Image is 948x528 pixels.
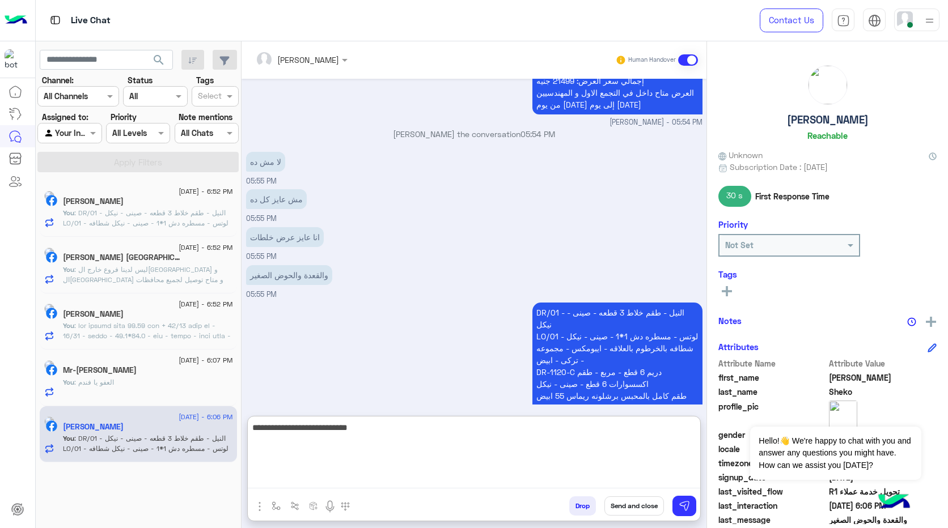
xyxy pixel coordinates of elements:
[837,14,850,27] img: tab
[926,317,936,327] img: add
[718,486,827,497] span: last_visited_flow
[63,422,124,432] h5: Ahmed Sheko
[46,364,57,376] img: Facebook
[787,113,869,126] h5: [PERSON_NAME]
[246,189,307,209] p: 12/9/2025, 5:55 PM
[46,195,57,206] img: Facebook
[286,496,304,515] button: Trigger scenario
[922,14,937,28] img: profile
[44,248,54,258] img: picture
[832,8,854,32] a: tab
[829,500,937,512] span: 2025-09-12T15:06:56.892Z
[829,486,937,497] span: تحويل خدمة عملاء R1
[267,496,286,515] button: select flow
[5,8,27,32] img: Logo
[718,357,827,369] span: Attribute Name
[63,309,124,319] h5: Zeyad Mahmoud
[718,386,827,398] span: last_name
[42,74,74,86] label: Channel:
[63,265,223,294] span: ليس لدينا فروع خارج القاهرة و الجيزة و متاح توصيل لجميع محافظات مصر
[760,8,823,32] a: Contact Us
[272,501,281,510] img: select flow
[323,500,337,513] img: send voice note
[44,416,54,427] img: picture
[196,74,214,86] label: Tags
[718,457,827,469] span: timezone
[718,316,742,326] h6: Notes
[63,321,74,330] span: You
[152,53,166,67] span: search
[718,514,827,526] span: last_message
[246,214,277,223] span: 05:55 PM
[246,177,277,185] span: 05:55 PM
[179,242,232,253] span: [DATE] - 6:52 PM
[628,56,676,65] small: Human Handover
[145,50,173,74] button: search
[46,308,57,319] img: Facebook
[246,290,277,299] span: 05:55 PM
[37,152,239,172] button: Apply Filters
[520,129,555,139] span: 05:54 PM
[569,496,596,516] button: Drop
[829,386,937,398] span: Sheko
[46,252,57,263] img: Facebook
[44,191,54,201] img: picture
[5,49,25,70] img: 322208621163248
[718,500,827,512] span: last_interaction
[46,420,57,432] img: Facebook
[718,429,827,441] span: gender
[71,13,111,28] p: Live Chat
[829,401,857,429] img: picture
[604,496,664,516] button: Send and close
[874,483,914,522] img: hulul-logo.png
[246,252,277,261] span: 05:55 PM
[718,443,827,455] span: locale
[679,500,690,512] img: send message
[829,357,937,369] span: Attribute Value
[290,501,299,510] img: Trigger scenario
[829,372,937,384] span: Ahmed
[179,355,232,365] span: [DATE] - 6:07 PM
[532,303,702,453] p: 12/9/2025, 6:06 PM
[341,502,350,511] img: make a call
[309,501,318,510] img: create order
[246,265,332,285] p: 12/9/2025, 5:55 PM
[718,372,827,384] span: first_name
[63,378,74,386] span: You
[63,265,74,274] span: You
[128,74,153,86] label: Status
[63,434,231,514] span: DR/01 - النيل - طقم خلاط 3 قطعه - صينى - نيكل LO/01 - لوتس - مسطره دش 1*1 - صينى - نيكل شطافه بال...
[253,500,266,513] img: send attachment
[718,401,827,427] span: profile_pic
[42,111,88,123] label: Assigned to:
[610,117,702,128] span: [PERSON_NAME] - 05:54 PM
[730,161,828,173] span: Subscription Date : [DATE]
[868,14,881,27] img: tab
[63,434,74,442] span: You
[897,11,913,27] img: userImage
[718,219,748,229] h6: Priority
[807,130,848,140] h6: Reachable
[755,190,829,202] span: First Response Time
[246,128,702,140] p: [PERSON_NAME] the conversation
[718,269,937,279] h6: Tags
[179,111,232,123] label: Note mentions
[63,253,182,262] h5: Amany M. Soliman
[63,208,74,217] span: You
[246,152,285,172] p: 12/9/2025, 5:55 PM
[718,149,763,161] span: Unknown
[63,208,231,288] span: DR/01 - النيل - طقم خلاط 3 قطعه - صينى - نيكل LO/01 - لوتس - مسطره دش 1*1 - صينى - نيكل شطافه بال...
[44,360,54,371] img: picture
[63,197,124,206] h5: Dalia Hussein
[48,13,62,27] img: tab
[809,66,847,104] img: picture
[718,342,759,352] h6: Attributes
[750,427,921,480] span: Hello!👋 We're happy to chat with you and answer any questions you might have. How can we assist y...
[179,186,232,197] span: [DATE] - 6:52 PM
[907,317,916,326] img: notes
[63,365,137,375] h5: Mr-soltan Sayed
[718,186,751,206] span: 30 s
[829,514,937,526] span: والقعدة والحوض الصغير
[179,412,232,422] span: [DATE] - 6:06 PM
[44,304,54,314] img: picture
